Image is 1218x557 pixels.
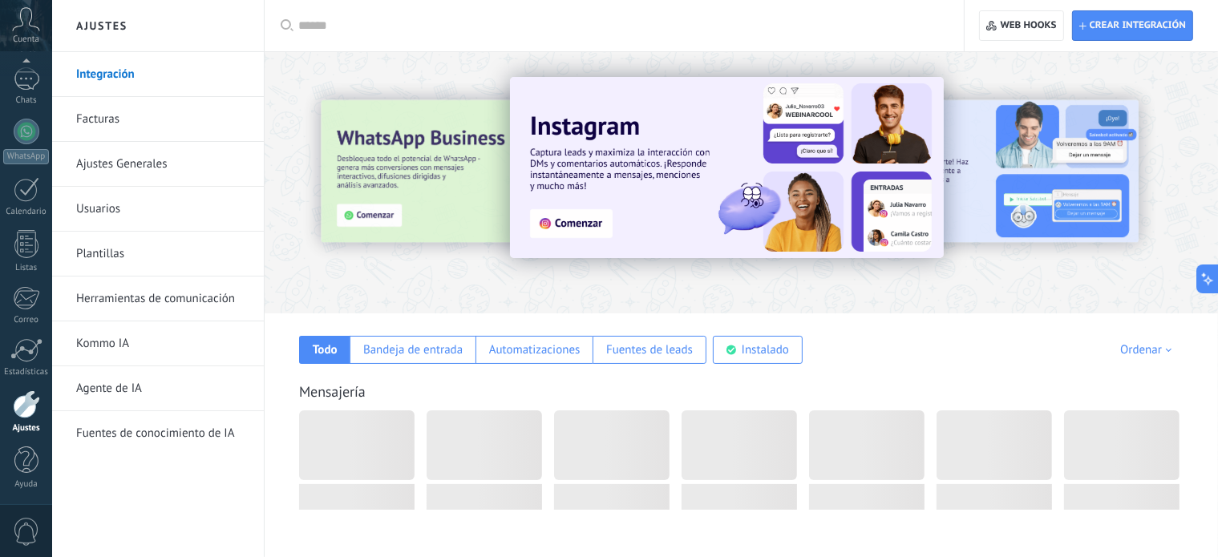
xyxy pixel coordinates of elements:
div: Correo [3,315,50,325]
li: Plantillas [52,232,264,276]
a: Mensajería [299,382,366,401]
a: Fuentes de conocimiento de IA [76,411,248,456]
span: Cuenta [13,34,39,45]
a: Usuarios [76,187,248,232]
a: Kommo IA [76,321,248,366]
li: Agente de IA [52,366,264,411]
img: Slide 1 [510,77,944,258]
li: Kommo IA [52,321,264,366]
a: Plantillas [76,232,248,276]
div: Ordenar [1120,342,1177,357]
span: Crear integración [1090,19,1186,32]
a: Agente de IA [76,366,248,411]
div: Bandeja de entrada [363,342,463,357]
a: Integración [76,52,248,97]
li: Herramientas de comunicación [52,276,264,321]
li: Integración [52,52,264,97]
li: Fuentes de conocimiento de IA [52,411,264,455]
img: Slide 2 [797,100,1139,243]
a: Herramientas de comunicación [76,276,248,321]
div: Listas [3,263,50,273]
div: Automatizaciones [489,342,581,357]
div: Fuentes de leads [606,342,693,357]
div: WhatsApp [3,149,49,164]
div: Ajustes [3,423,50,434]
li: Facturas [52,97,264,142]
li: Ajustes Generales [52,142,264,187]
div: Instalado [742,342,789,357]
button: Crear integración [1072,10,1193,41]
a: Facturas [76,97,248,142]
div: Todo [313,342,338,357]
div: Calendario [3,207,50,217]
div: Chats [3,95,50,106]
div: Ayuda [3,479,50,490]
img: Slide 3 [321,100,662,243]
a: Ajustes Generales [76,142,248,187]
span: Web hooks [1001,19,1057,32]
div: Estadísticas [3,367,50,377]
button: Web hooks [979,10,1063,41]
li: Usuarios [52,187,264,232]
